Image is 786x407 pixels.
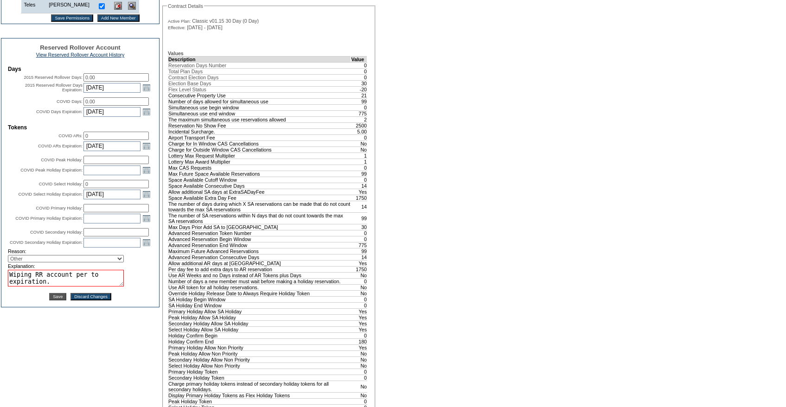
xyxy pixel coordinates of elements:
label: 2015 Reserved Rollover Days: [24,75,83,80]
td: Days [8,66,153,72]
span: Total Plan Days [168,69,203,74]
td: 0 [351,369,367,375]
td: No [351,350,367,356]
td: 1 [351,153,367,159]
span: Flex Level Status [168,87,206,92]
label: COVID ARs Expiration: [38,144,83,148]
td: Use AR Weeks and no Days instead of AR Tokens plus Days [168,272,351,278]
td: Description [168,56,351,62]
td: Maximum Future Advanced Reservations [168,248,351,254]
legend: Contract Details [167,3,204,9]
td: No [351,140,367,146]
td: No [351,381,367,392]
td: 2 [351,116,367,122]
td: SA Holiday Begin Window [168,296,351,302]
td: The maximum simultaneous use reservations allowed [168,116,351,122]
td: Secondary Holiday Token [168,375,351,381]
td: Explanation: [8,263,153,269]
td: Value [351,56,367,62]
td: Yes [351,344,367,350]
td: The number of SA reservations within N days that do not count towards the max SA reservations [168,212,351,224]
a: Open the calendar popup. [141,237,152,248]
td: Advanced Reservation Token Number [168,230,351,236]
td: Yes [351,189,367,195]
td: Holiday Confirm Begin [168,332,351,338]
span: Election Base Days [168,81,211,86]
td: Charge for Outside Window CAS Cancellations [168,146,351,153]
td: Primary Holiday Allow Non Priority [168,344,351,350]
td: 30 [351,224,367,230]
button: Discard Changes [70,293,111,300]
td: Allow additional AR days at [GEOGRAPHIC_DATA] [168,260,351,266]
td: 0 [351,296,367,302]
td: Peak Holiday Allow SA Holiday [168,314,351,320]
td: Number of days a new member must wait before making a holiday reservation. [168,278,351,284]
img: View Dashboard [128,2,136,10]
td: 0 [351,74,367,80]
td: Use AR token for all holiday reservations. [168,284,351,290]
td: 0 [351,62,367,68]
td: 99 [351,171,367,177]
label: COVID Days Expiration: [36,109,83,114]
td: Yes [351,326,367,332]
td: 775 [351,242,367,248]
td: 0 [351,302,367,308]
td: 1750 [351,266,367,272]
label: COVID Secondary Holiday: [30,230,83,235]
td: Simultaneous use begin window [168,104,351,110]
td: -20 [351,86,367,92]
td: 14 [351,254,367,260]
td: 14 [351,183,367,189]
label: COVID Days: [57,99,83,104]
input: Add New Member [97,14,140,22]
td: Secondary Holiday Allow Non Priority [168,356,351,362]
td: Yes [351,308,367,314]
td: 775 [351,110,367,116]
td: Reason: [8,248,153,254]
td: SA Holiday End Window [168,302,351,308]
td: 2500 [351,122,367,128]
label: COVID Peak Holiday Expiration: [20,168,83,172]
input: Save Permissions [51,14,93,22]
td: Select Holiday Allow Non Priority [168,362,351,369]
span: [DATE] - [DATE] [187,25,223,30]
td: 0 [351,68,367,74]
td: Number of days allowed for simultaneous use [168,98,351,104]
td: No [351,290,367,296]
td: 99 [351,248,367,254]
td: Override Holiday Release Date to Always Require Holiday Token [168,290,351,296]
td: Primary Holiday Token [168,369,351,375]
td: 0 [351,177,367,183]
td: 0 [351,165,367,171]
td: Primary Holiday Allow SA Holiday [168,308,351,314]
td: 0 [351,398,367,404]
td: Secondary Holiday Allow SA Holiday [168,320,351,326]
td: Consecutive Property Use [168,92,351,98]
td: 30 [351,80,367,86]
td: The number of days during which X SA reservations can be made that do not count towards the max S... [168,201,351,212]
label: COVID Primary Holiday: [36,206,83,210]
td: Select Holiday Allow SA Holiday [168,326,351,332]
td: 0 [351,278,367,284]
td: 14 [351,201,367,212]
td: Space Available Cutoff Window [168,177,351,183]
td: No [351,362,367,369]
td: Airport Transport Fee [168,134,351,140]
td: Reservation No Show Fee [168,122,351,128]
td: 0 [351,230,367,236]
a: Open the calendar popup. [141,141,152,151]
td: Display Primary Holiday Tokens as Flex Holiday Tokens [168,392,351,398]
td: Space Available Consecutive Days [168,183,351,189]
td: Yes [351,314,367,320]
a: View Reserved Rollover Account History [36,52,125,57]
input: Save [49,293,66,300]
td: No [351,272,367,278]
span: Active Plan: [168,19,191,24]
td: 99 [351,212,367,224]
a: Open the calendar popup. [141,213,152,223]
td: Advanced Reservation Consecutive Days [168,254,351,260]
td: Per day fee to add extra days to AR reservation [168,266,351,272]
td: 99 [351,98,367,104]
label: COVID Primary Holiday Expiration: [15,216,83,221]
td: Peak Holiday Token [168,398,351,404]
